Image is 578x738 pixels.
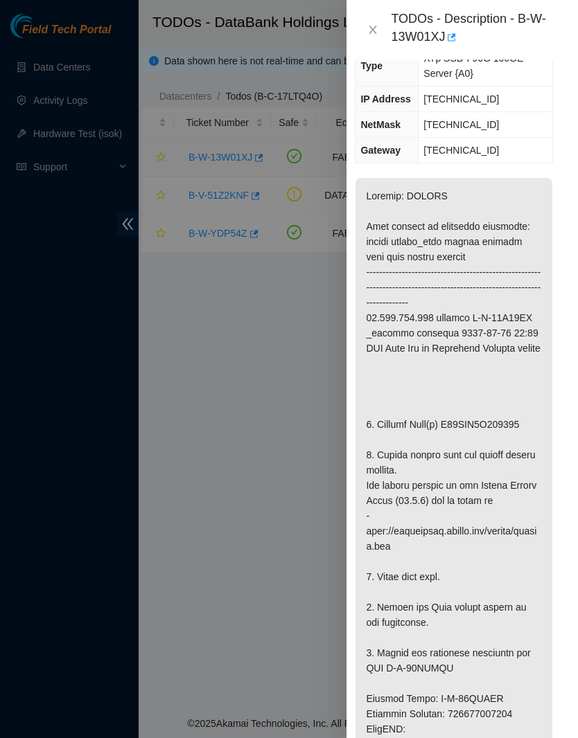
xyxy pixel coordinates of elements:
[391,11,561,48] div: TODOs - Description - B-W-13W01XJ
[360,145,401,156] span: Gateway
[423,93,499,105] span: [TECHNICAL_ID]
[423,119,499,130] span: [TECHNICAL_ID]
[423,145,499,156] span: [TECHNICAL_ID]
[360,93,410,105] span: IP Address
[363,24,383,37] button: Close
[367,24,378,35] span: close
[360,119,401,130] span: NetMask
